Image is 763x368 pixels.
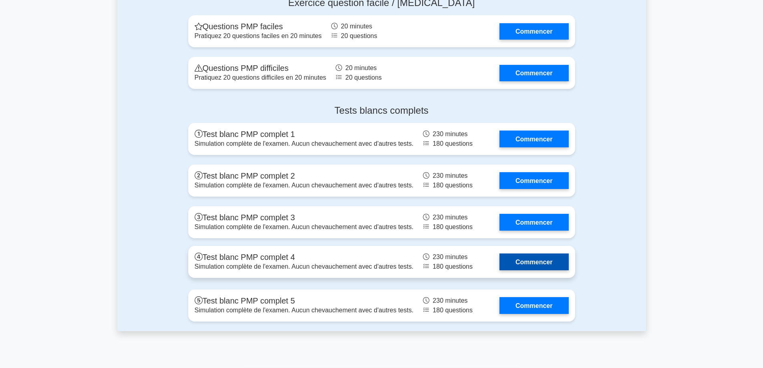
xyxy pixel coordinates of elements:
a: Commencer [499,253,568,270]
a: Commencer [499,297,568,314]
font: Tests blancs complets [334,105,429,116]
a: Commencer [499,131,568,147]
a: Commencer [499,23,568,40]
a: Commencer [499,172,568,189]
a: Commencer [499,214,568,230]
a: Commencer [499,65,568,81]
